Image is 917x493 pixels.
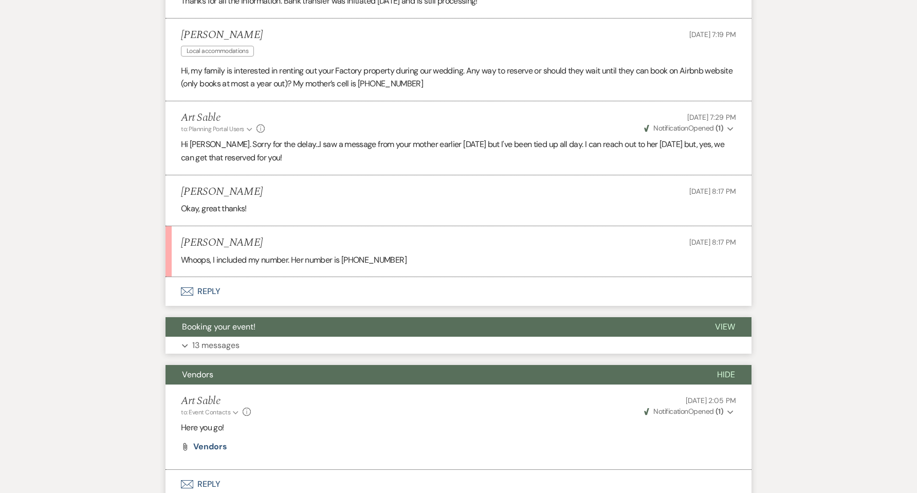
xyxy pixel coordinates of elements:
button: Booking your event! [166,317,699,337]
span: Notification [653,407,688,416]
strong: ( 1 ) [716,407,723,416]
span: [DATE] 7:19 PM [689,30,736,39]
button: to: Planning Portal Users [181,124,254,134]
button: NotificationOpened (1) [643,406,736,417]
span: to: Event Contacts [181,408,230,416]
h5: Art Sable [181,395,251,408]
button: to: Event Contacts [181,408,240,417]
button: 13 messages [166,337,751,354]
button: NotificationOpened (1) [643,123,736,134]
p: Hi, my family is interested in renting out your Factory property during our wedding. Any way to r... [181,64,736,90]
button: Vendors [166,365,701,385]
span: Hide [717,369,735,380]
span: Vendors [193,441,227,452]
span: Opened [644,407,723,416]
a: Vendors [193,443,227,451]
p: Hi [PERSON_NAME]. Sorry for the delay...I saw a message from your mother earlier [DATE] but I've ... [181,138,736,164]
h5: [PERSON_NAME] [181,236,263,249]
h5: Art Sable [181,112,265,124]
span: [DATE] 7:29 PM [687,113,736,122]
span: Notification [653,123,688,133]
button: Reply [166,277,751,306]
p: Here you go! [181,421,736,434]
span: to: Planning Portal Users [181,125,244,133]
p: 13 messages [192,339,240,352]
p: Okay, great thanks! [181,202,736,215]
p: Whoops, I included my number. Her number is [PHONE_NUMBER] [181,253,736,267]
span: Opened [644,123,723,133]
span: Vendors [182,369,213,380]
span: Booking your event! [182,321,255,332]
h5: [PERSON_NAME] [181,29,263,42]
h5: [PERSON_NAME] [181,186,263,198]
span: [DATE] 8:17 PM [689,238,736,247]
button: Hide [701,365,751,385]
span: [DATE] 8:17 PM [689,187,736,196]
button: View [699,317,751,337]
span: View [715,321,735,332]
span: [DATE] 2:05 PM [686,396,736,405]
strong: ( 1 ) [716,123,723,133]
span: Local accommodations [181,46,254,57]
